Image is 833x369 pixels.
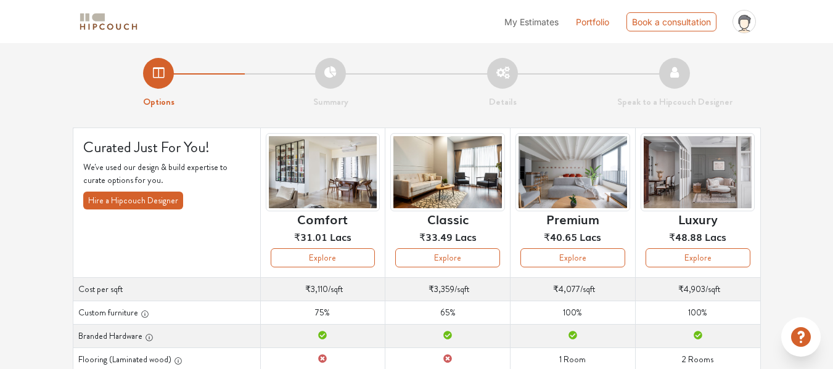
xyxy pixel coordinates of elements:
span: ₹3,359 [429,283,454,295]
span: ₹48.88 [669,229,702,244]
h6: Luxury [678,211,718,226]
img: logo-horizontal.svg [78,11,139,33]
td: 65% [385,301,511,324]
span: ₹4,077 [553,283,580,295]
button: Explore [395,248,500,267]
td: /sqft [635,277,760,301]
th: Cost per sqft [73,277,260,301]
button: Hire a Hipcouch Designer [83,192,183,209]
h6: Classic [427,211,469,226]
strong: Details [489,95,517,108]
span: Lacs [580,229,601,244]
button: Explore [271,248,375,267]
button: Explore [520,248,625,267]
div: Book a consultation [626,12,716,31]
td: /sqft [385,277,511,301]
td: 100% [511,301,636,324]
a: Portfolio [576,15,609,28]
span: Lacs [330,229,351,244]
span: ₹3,110 [305,283,328,295]
img: header-preview [641,133,755,211]
th: Branded Hardware [73,324,260,347]
img: header-preview [266,133,380,211]
span: My Estimates [504,17,559,27]
th: Custom furniture [73,301,260,324]
td: /sqft [511,277,636,301]
span: Lacs [705,229,726,244]
button: Explore [646,248,750,267]
img: header-preview [515,133,630,211]
h4: Curated Just For You! [83,138,250,156]
td: 75% [260,301,385,324]
span: ₹40.65 [544,229,577,244]
span: Lacs [455,229,477,244]
strong: Summary [313,95,348,108]
strong: Options [143,95,174,108]
h6: Comfort [297,211,348,226]
td: 100% [635,301,760,324]
h6: Premium [546,211,599,226]
img: header-preview [390,133,505,211]
span: logo-horizontal.svg [78,8,139,36]
td: /sqft [260,277,385,301]
span: ₹4,903 [678,283,705,295]
span: ₹31.01 [294,229,327,244]
p: We've used our design & build expertise to curate options for you. [83,161,250,187]
strong: Speak to a Hipcouch Designer [617,95,732,108]
span: ₹33.49 [419,229,453,244]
